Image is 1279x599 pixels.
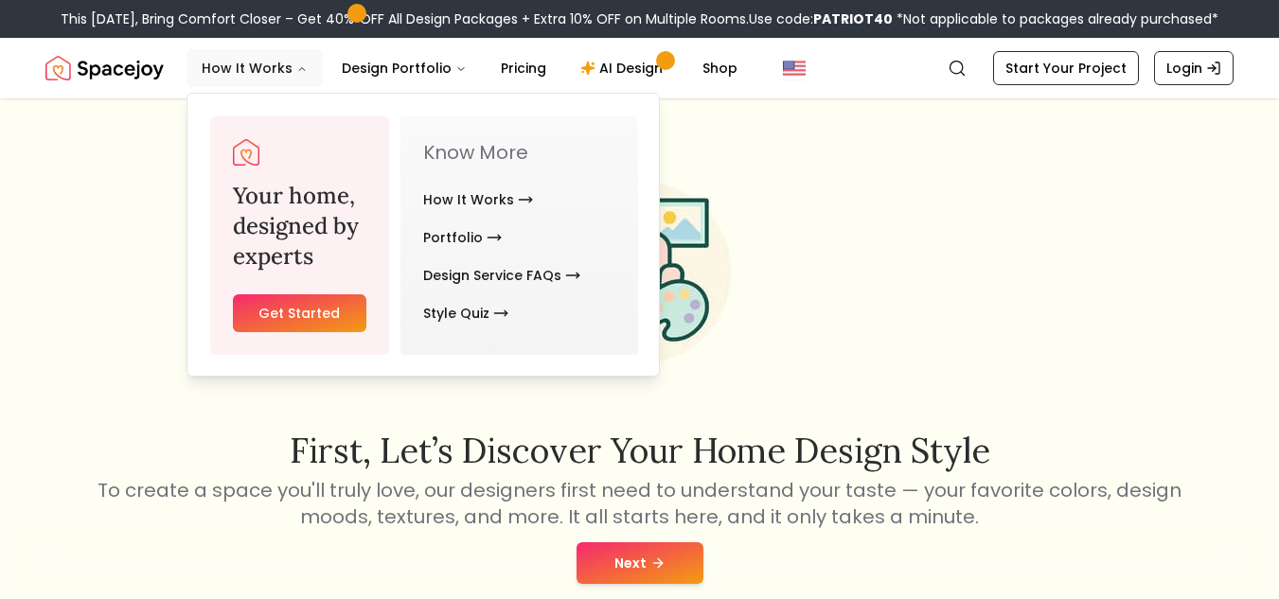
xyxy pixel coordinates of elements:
[233,294,366,332] a: Get Started
[687,49,753,87] a: Shop
[423,139,615,166] p: Know More
[45,38,1234,98] nav: Global
[1154,51,1234,85] a: Login
[423,294,508,332] a: Style Quiz
[187,49,323,87] button: How It Works
[45,49,164,87] a: Spacejoy
[61,9,1218,28] div: This [DATE], Bring Comfort Closer – Get 40% OFF All Design Packages + Extra 10% OFF on Multiple R...
[95,432,1185,469] h2: First, let’s discover your home design style
[423,256,580,294] a: Design Service FAQs
[565,49,684,87] a: AI Design
[423,181,533,219] a: How It Works
[813,9,893,28] b: PATRIOT40
[233,139,259,166] img: Spacejoy Logo
[233,139,259,166] a: Spacejoy
[749,9,893,28] span: Use code:
[783,57,806,79] img: United States
[577,542,703,584] button: Next
[187,94,661,378] div: How It Works
[486,49,561,87] a: Pricing
[993,51,1139,85] a: Start Your Project
[45,49,164,87] img: Spacejoy Logo
[423,219,502,256] a: Portfolio
[327,49,482,87] button: Design Portfolio
[233,181,366,272] h3: Your home, designed by experts
[95,477,1185,530] p: To create a space you'll truly love, our designers first need to understand your taste — your fav...
[187,49,753,87] nav: Main
[893,9,1218,28] span: *Not applicable to packages already purchased*
[519,151,761,394] img: Start Style Quiz Illustration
